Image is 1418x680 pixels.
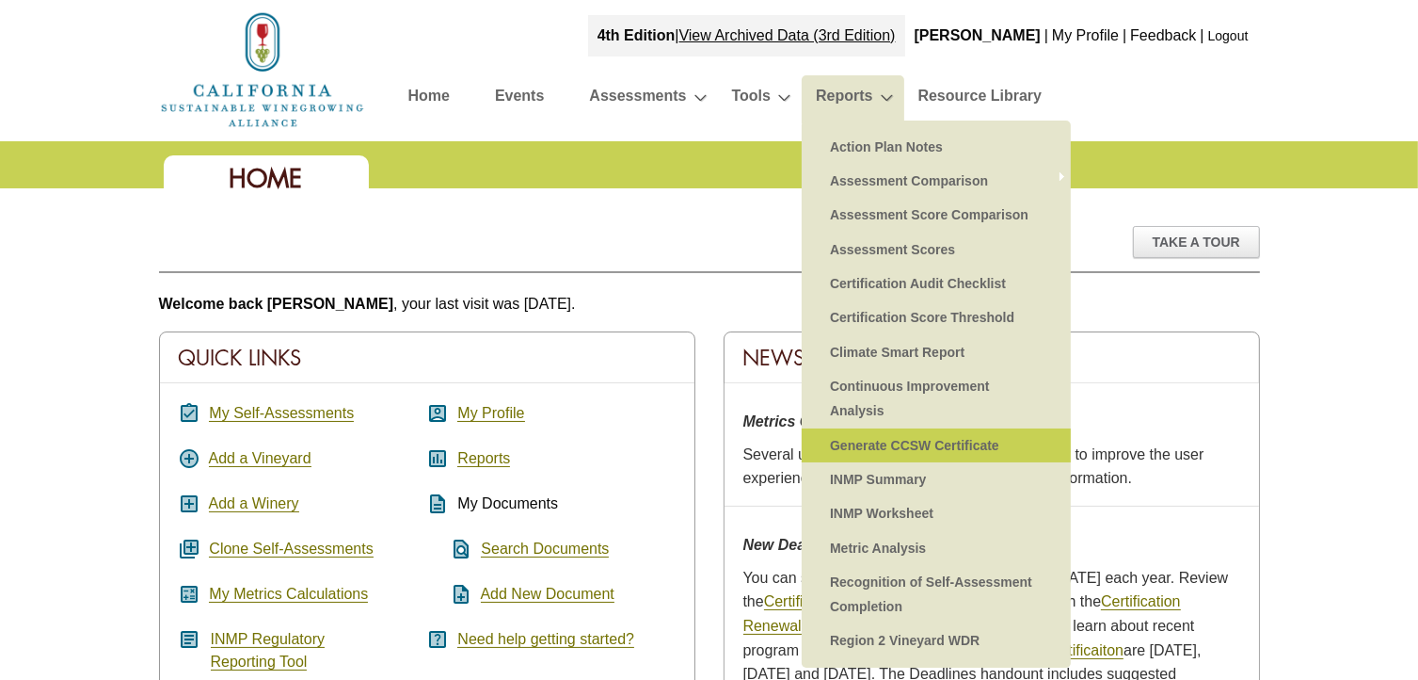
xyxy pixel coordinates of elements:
[743,537,850,553] strong: New Deadlines
[821,565,1052,624] a: Recognition of Self-Assessment Completion
[160,332,694,383] div: Quick Links
[1133,226,1260,258] div: Take A Tour
[481,586,614,603] a: Add New Document
[821,130,1052,164] a: Action Plan Notes
[209,541,373,558] a: Clone Self-Assessments
[821,369,1052,429] a: Continuous Improvement Analysis
[427,628,450,651] i: help_center
[209,450,311,467] a: Add a Vineyard
[481,541,609,558] a: Search Documents
[1199,15,1206,57] div: |
[918,83,1043,116] a: Resource Library
[427,447,450,470] i: assessment
[821,462,1052,496] a: INMP Summary
[427,493,450,515] i: description
[159,9,366,130] img: logo_cswa2x.png
[457,495,558,511] span: My Documents
[179,538,201,560] i: queue
[821,531,1052,565] a: Metric Analysis
[209,586,368,603] a: My Metrics Calculations
[821,496,1052,530] a: INMP Worksheet
[1121,15,1128,57] div: |
[816,83,872,116] a: Reports
[179,583,201,606] i: calculate
[1043,15,1050,57] div: |
[159,60,366,76] a: Home
[1052,27,1119,43] a: My Profile
[427,402,450,425] i: account_box
[821,623,1052,657] a: Region 2 Vineyard WDR
[821,164,1052,198] a: Assessment Comparison
[743,593,1181,635] a: Certification Renewal Webinar
[209,405,354,422] a: My Self-Assessments
[821,335,1052,369] a: Climate Smart Report
[408,83,450,116] a: Home
[495,83,544,116] a: Events
[821,429,1052,462] a: Generate CCSW Certificate
[457,450,510,467] a: Reports
[211,631,326,671] a: INMP RegulatoryReporting Tool
[821,198,1052,232] a: Assessment Score Comparison
[597,27,676,43] strong: 4th Edition
[179,402,201,425] i: assignment_turned_in
[821,300,1052,334] a: Certification Score Threshold
[821,267,1052,300] a: Certification Audit Checklist
[179,493,201,515] i: add_box
[915,27,1041,43] b: [PERSON_NAME]
[821,233,1052,267] a: Assessment Scores
[725,332,1259,383] div: News
[179,628,201,651] i: article
[589,83,686,116] a: Assessments
[743,446,1204,487] span: Several updates were made to the metrics center to improve the user experience and remove under-u...
[159,292,1260,316] p: , your last visit was [DATE].
[1208,28,1249,43] a: Logout
[588,15,905,57] div: |
[743,413,912,429] strong: Metrics Center Updates
[1057,171,1066,190] span: »
[209,495,299,512] a: Add a Winery
[230,162,303,195] span: Home
[457,631,634,648] a: Need help getting started?
[1130,27,1196,43] a: Feedback
[679,27,896,43] a: View Archived Data (3rd Edition)
[764,593,949,610] a: Certification Renewal Steps
[457,405,524,422] a: My Profile
[427,538,473,560] i: find_in_page
[427,583,473,606] i: note_add
[179,447,201,470] i: add_circle
[732,83,771,116] a: Tools
[159,296,394,312] b: Welcome back [PERSON_NAME]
